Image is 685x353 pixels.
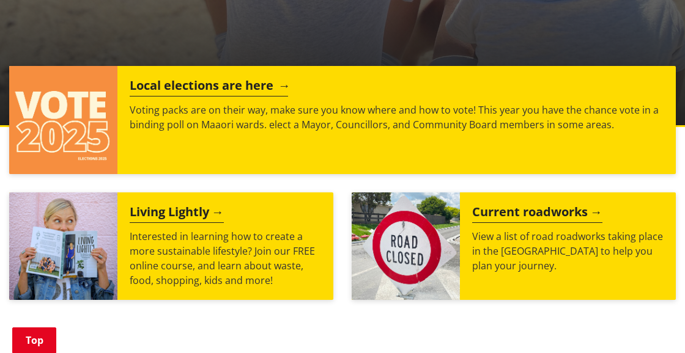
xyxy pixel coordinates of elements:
[472,205,602,223] h2: Current roadworks
[130,103,664,132] p: Voting packs are on their way, make sure you know where and how to vote! This year you have the c...
[12,327,56,353] a: Top
[9,192,333,300] a: Living Lightly Interested in learning how to create a more sustainable lifestyle? Join our FREE o...
[9,66,676,174] a: Local elections are here Voting packs are on their way, make sure you know where and how to vote!...
[130,78,288,96] h2: Local elections are here
[472,229,664,273] p: View a list of road roadworks taking place in the [GEOGRAPHIC_DATA] to help you plan your journey.
[130,205,224,223] h2: Living Lightly
[9,192,117,300] img: Mainstream Green Workshop Series
[9,66,117,174] img: Vote 2025
[352,192,676,300] a: Current roadworks View a list of road roadworks taking place in the [GEOGRAPHIC_DATA] to help you...
[629,302,673,346] iframe: Messenger Launcher
[352,192,460,300] img: Road closed sign
[130,229,321,288] p: Interested in learning how to create a more sustainable lifestyle? Join our FREE online course, a...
